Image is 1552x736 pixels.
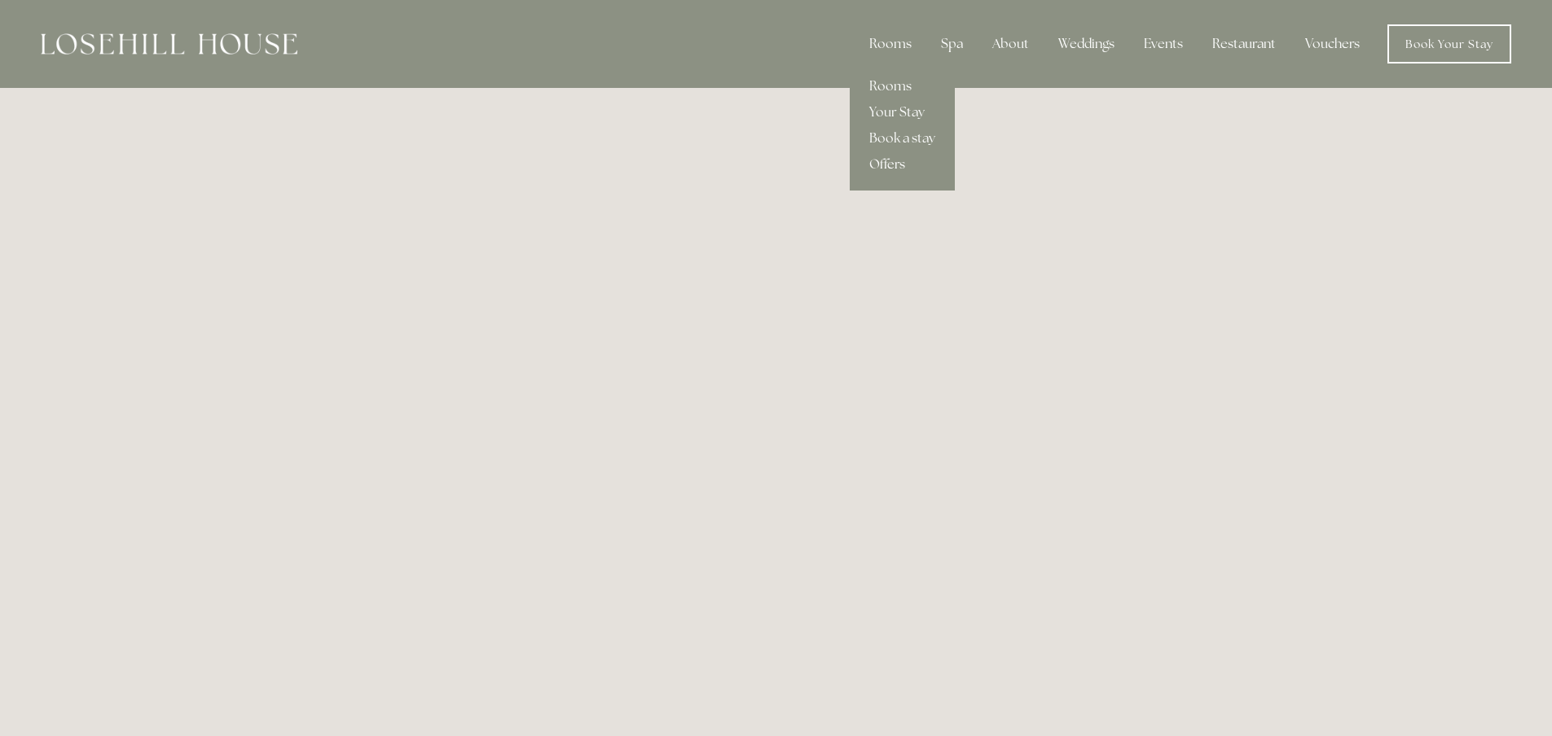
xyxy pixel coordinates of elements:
a: Rooms [850,73,955,99]
a: Book Your Stay [1387,24,1511,64]
div: Rooms [856,28,925,60]
div: Restaurant [1199,28,1289,60]
a: Your Stay [850,99,955,125]
div: Spa [928,28,976,60]
a: Book a stay [850,125,955,151]
a: Vouchers [1292,28,1373,60]
div: About [979,28,1042,60]
a: Offers [850,151,955,177]
div: Events [1131,28,1196,60]
div: Weddings [1045,28,1128,60]
img: Losehill House [41,33,297,55]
